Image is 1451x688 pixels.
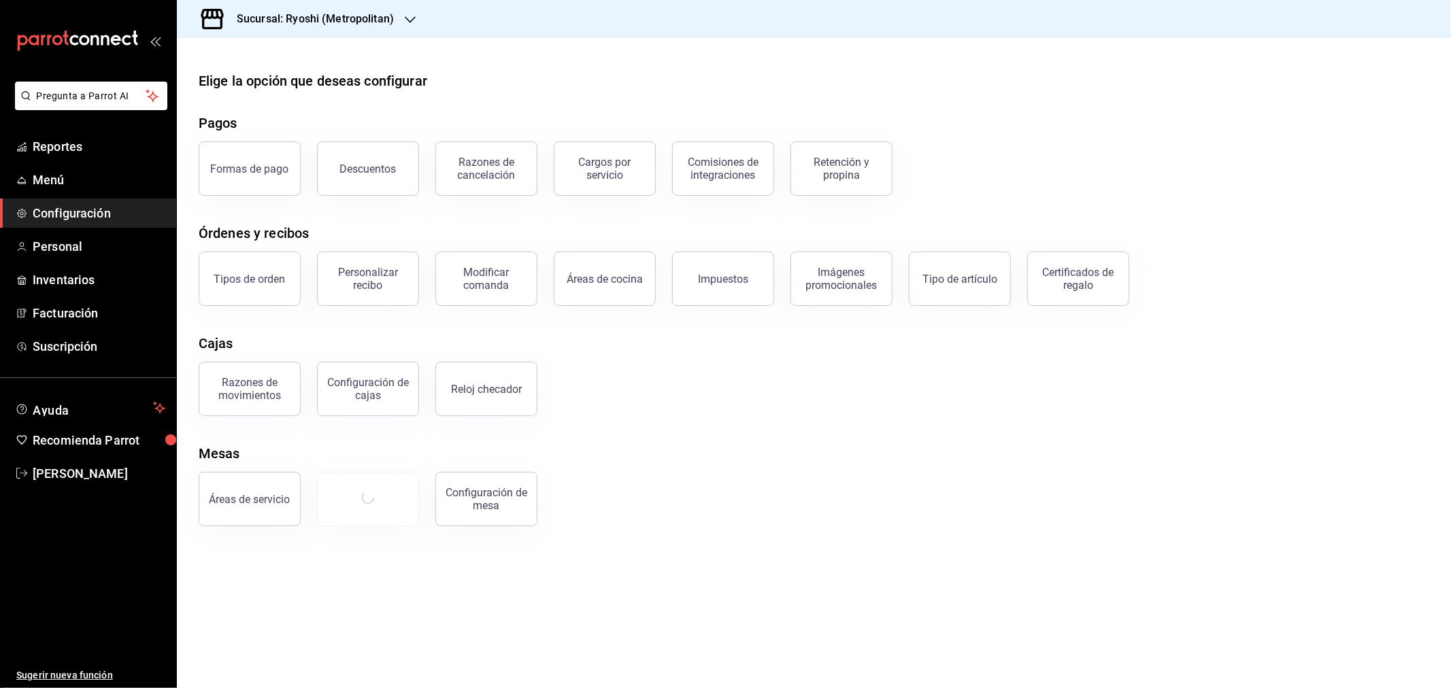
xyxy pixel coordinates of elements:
button: Comisiones de integraciones [672,141,774,196]
span: [PERSON_NAME] [33,464,165,483]
div: Razones de cancelación [444,156,529,182]
div: Imágenes promocionales [799,266,884,292]
div: Modificar comanda [444,266,529,292]
span: Sugerir nueva función [16,668,165,683]
button: Retención y propina [790,141,893,196]
button: Tipos de orden [199,252,301,306]
button: Razones de movimientos [199,362,301,416]
div: Retención y propina [799,156,884,182]
span: Facturación [33,304,165,322]
div: Cargos por servicio [563,156,647,182]
span: Ayuda [33,400,148,416]
div: Configuración de mesa [444,486,529,512]
button: Imágenes promocionales [790,252,893,306]
button: Pregunta a Parrot AI [15,82,167,110]
div: Cajas [199,333,233,354]
div: Descuentos [340,162,397,175]
span: Pregunta a Parrot AI [37,89,146,103]
button: Certificados de regalo [1027,252,1129,306]
div: Reloj checador [451,383,522,396]
span: Menú [33,171,165,189]
div: Áreas de cocina [567,273,643,286]
button: Áreas de cocina [554,252,656,306]
div: Órdenes y recibos [199,223,309,243]
button: Formas de pago [199,141,301,196]
span: Recomienda Parrot [33,431,165,449]
div: Tipos de orden [214,273,286,286]
div: Formas de pago [211,162,289,175]
span: Suscripción [33,337,165,356]
button: Descuentos [317,141,419,196]
button: Configuración de mesa [435,472,537,526]
div: Comisiones de integraciones [681,156,765,182]
button: open_drawer_menu [150,35,161,46]
span: Reportes [33,137,165,156]
button: Áreas de servicio [199,472,301,526]
button: Tipo de artículo [909,252,1011,306]
div: Configuración de cajas [326,376,410,402]
button: Cargos por servicio [554,141,656,196]
button: Impuestos [672,252,774,306]
div: Impuestos [698,273,748,286]
div: Pagos [199,113,237,133]
div: Mesas [199,443,240,464]
div: Personalizar recibo [326,266,410,292]
div: Razones de movimientos [207,376,292,402]
span: Configuración [33,204,165,222]
span: Inventarios [33,271,165,289]
span: Personal [33,237,165,256]
button: Modificar comanda [435,252,537,306]
h3: Sucursal: Ryoshi (Metropolitan) [226,11,394,27]
button: Razones de cancelación [435,141,537,196]
div: Certificados de regalo [1036,266,1120,292]
a: Pregunta a Parrot AI [10,99,167,113]
button: Configuración de cajas [317,362,419,416]
div: Áreas de servicio [210,493,290,506]
button: Reloj checador [435,362,537,416]
button: Personalizar recibo [317,252,419,306]
div: Tipo de artículo [922,273,997,286]
div: Elige la opción que deseas configurar [199,71,427,91]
